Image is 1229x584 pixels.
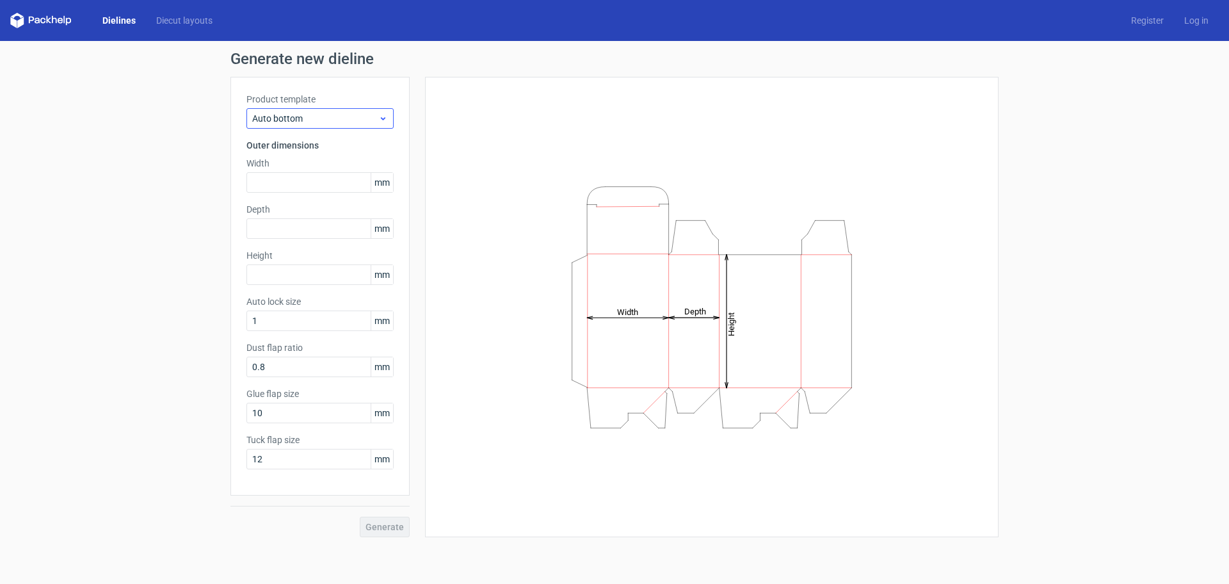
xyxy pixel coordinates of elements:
label: Product template [246,93,394,106]
span: mm [371,450,393,469]
label: Auto lock size [246,295,394,308]
tspan: Width [617,307,638,316]
a: Log in [1174,14,1219,27]
label: Height [246,249,394,262]
span: mm [371,403,393,423]
span: mm [371,173,393,192]
tspan: Height [727,312,736,336]
span: mm [371,311,393,330]
span: mm [371,265,393,284]
span: mm [371,219,393,238]
span: mm [371,357,393,377]
h1: Generate new dieline [230,51,999,67]
a: Register [1121,14,1174,27]
span: Auto bottom [252,112,378,125]
a: Dielines [92,14,146,27]
label: Depth [246,203,394,216]
label: Glue flap size [246,387,394,400]
label: Width [246,157,394,170]
a: Diecut layouts [146,14,223,27]
label: Tuck flap size [246,434,394,446]
h3: Outer dimensions [246,139,394,152]
label: Dust flap ratio [246,341,394,354]
tspan: Depth [684,307,706,316]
